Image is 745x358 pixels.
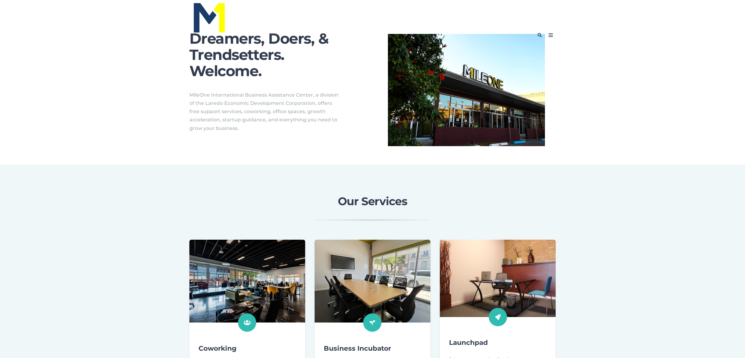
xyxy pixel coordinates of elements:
[214,195,531,208] h2: Our Services
[388,34,545,146] img: Canva Design DAFZb0Spo9U
[192,1,226,34] img: MileOne Blue_Yellow Logo
[449,338,546,348] h4: Launchpad
[315,240,430,323] img: MileOne meeting room conference room
[199,344,296,353] h4: Coworking
[324,344,421,353] h4: Business Incubator
[440,240,556,317] img: MileOne office photo
[189,92,338,131] span: MileOne International Business Assistance Center, a division of the Laredo Economic Development C...
[189,31,357,79] h1: Dreamers, Doers, & Trendsetters. Welcome.
[189,240,305,323] img: MileOne coworking space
